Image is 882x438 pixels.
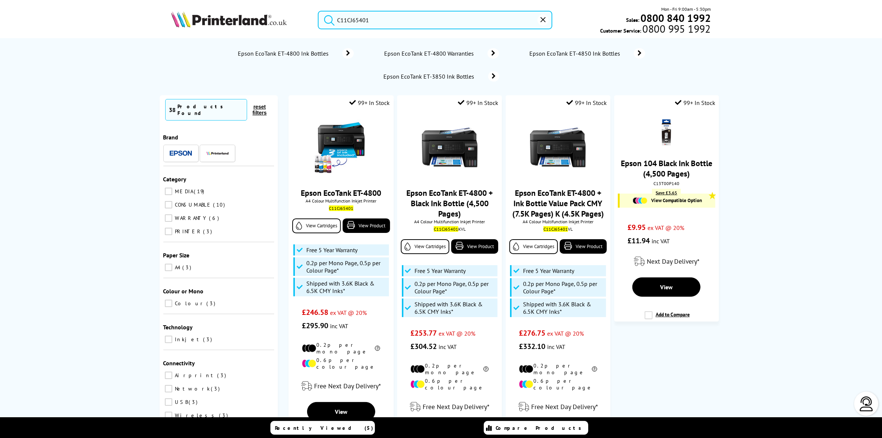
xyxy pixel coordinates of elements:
span: 3 [203,336,214,343]
span: Free Next Day Delivery* [314,382,381,390]
span: 3 [207,300,217,307]
input: Colour 3 [165,300,172,307]
span: £304.52 [410,342,437,351]
span: 3 [217,372,228,379]
span: Customer Service: [600,25,711,34]
span: 10 [213,201,227,208]
a: Recently Viewed (5) [270,421,375,435]
span: Next Day Delivery* [647,257,699,266]
img: Epson-ET-4800-Front-Main-Small.jpg [422,119,477,175]
div: modal_delivery [292,376,390,396]
span: USB [173,399,188,405]
span: A4 Colour Multifunction Inkjet Printer [292,198,390,204]
input: Inkjet 3 [165,336,172,343]
span: A4 Colour Multifunction Inkjet Printer [509,219,607,224]
div: modal_delivery [401,396,498,417]
input: Search product or [318,11,552,29]
span: 3 [189,399,200,405]
span: View Compatible Option [651,197,702,204]
span: CONSUMABLE [173,201,213,208]
span: Wireless [173,412,219,419]
a: View Compatible Option [623,197,712,204]
span: Epson EcoTank ET-4850 Ink Bottles [529,50,623,57]
input: PRINTER 3 [165,228,172,235]
span: ex VAT @ 20% [648,224,684,231]
input: Network 3 [165,385,172,392]
span: Connectivity [163,359,195,367]
input: MEDIA 19 [165,188,172,195]
input: Wireless 3 [165,412,172,419]
span: Colour or Mono [163,287,204,295]
span: 3 [211,385,222,392]
a: 0800 840 1992 [639,14,711,22]
li: 0.2p per mono page [302,342,380,355]
a: View [632,277,700,297]
a: View Cartridges [292,218,341,233]
mark: C11CJ65401 [543,226,568,232]
mark: C11CJ65401 [434,226,458,232]
span: Brand [163,134,179,141]
span: 0.2p per Mono Page, 0.5p per Colour Page* [523,280,604,295]
div: 99+ In Stock [458,99,498,106]
span: Free Next Day Delivery* [423,402,489,411]
span: A4 Colour Multifunction Inkjet Printer [401,219,498,224]
a: Epson EcoTank ET-4800 + Ink Bottle Value Pack CMY (7.5K Pages) K (4.5K Pages) [512,188,604,219]
img: Epson [170,151,192,156]
span: £295.90 [302,321,328,330]
span: 3 [183,264,193,271]
a: Epson EcoTank ET-4800 Ink Bottles [237,48,354,59]
li: 0.6p per colour page [519,378,597,391]
span: ex VAT @ 20% [439,330,475,337]
span: Epson EcoTank ET-4800 Ink Bottles [237,50,332,57]
li: 0.6p per colour page [410,378,489,391]
div: 99+ In Stock [566,99,607,106]
img: Printerland Logo [171,11,287,27]
span: 0800 995 1992 [642,25,711,32]
span: £253.77 [410,328,437,338]
img: Printerland [206,151,229,155]
a: View Product [560,239,607,254]
span: Free 5 Year Warranty [523,267,574,274]
div: modal_delivery [618,251,715,272]
input: Airprint 3 [165,372,172,379]
label: Add to Compare [645,311,690,325]
img: epson-et-4800-ink-included-new-small.jpg [313,119,369,175]
mark: C11CJ65401 [329,205,353,211]
span: Paper Size [163,251,190,259]
img: Epson-ET-4800-Front-Main-Small.jpg [530,119,586,175]
a: Epson EcoTank ET-4800 Warranties [383,48,499,59]
a: Epson EcoTank ET-4850 Ink Bottles [529,48,645,59]
a: View Cartridges [401,239,449,254]
span: PRINTER [173,228,203,235]
a: Epson 104 Black Ink Bottle (4,500 Pages) [621,158,712,179]
span: £276.75 [519,328,545,338]
span: Sales: [626,16,639,23]
span: A4 [173,264,182,271]
span: 3 [203,228,214,235]
span: £9.95 [628,223,646,232]
span: inc VAT [330,322,348,330]
span: £332.10 [519,342,545,351]
input: CONSUMABLE 10 [165,201,172,208]
div: 99+ In Stock [675,99,715,106]
span: MEDIA [173,188,193,195]
span: 38 [169,106,176,113]
span: 19 [194,188,206,195]
a: Epson EcoTank ET-3850 Ink Bottles [383,71,499,82]
span: Category [163,175,187,183]
li: 0.6p per colour page [302,357,380,370]
div: 99+ In Stock [350,99,390,106]
input: WARRANTY 6 [165,214,172,222]
li: 0.2p per mono page [410,362,489,376]
span: Free Next Day Delivery* [531,402,598,411]
a: Compare Products [484,421,588,435]
span: Recently Viewed (5) [275,425,374,431]
img: user-headset-light.svg [859,396,874,411]
input: USB 3 [165,398,172,406]
span: Free 5 Year Warranty [306,246,357,254]
button: reset filters [247,103,272,116]
span: WARRANTY [173,215,209,221]
span: Colour [173,300,206,307]
div: C13T00P140 [620,181,713,186]
span: inc VAT [547,343,565,350]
